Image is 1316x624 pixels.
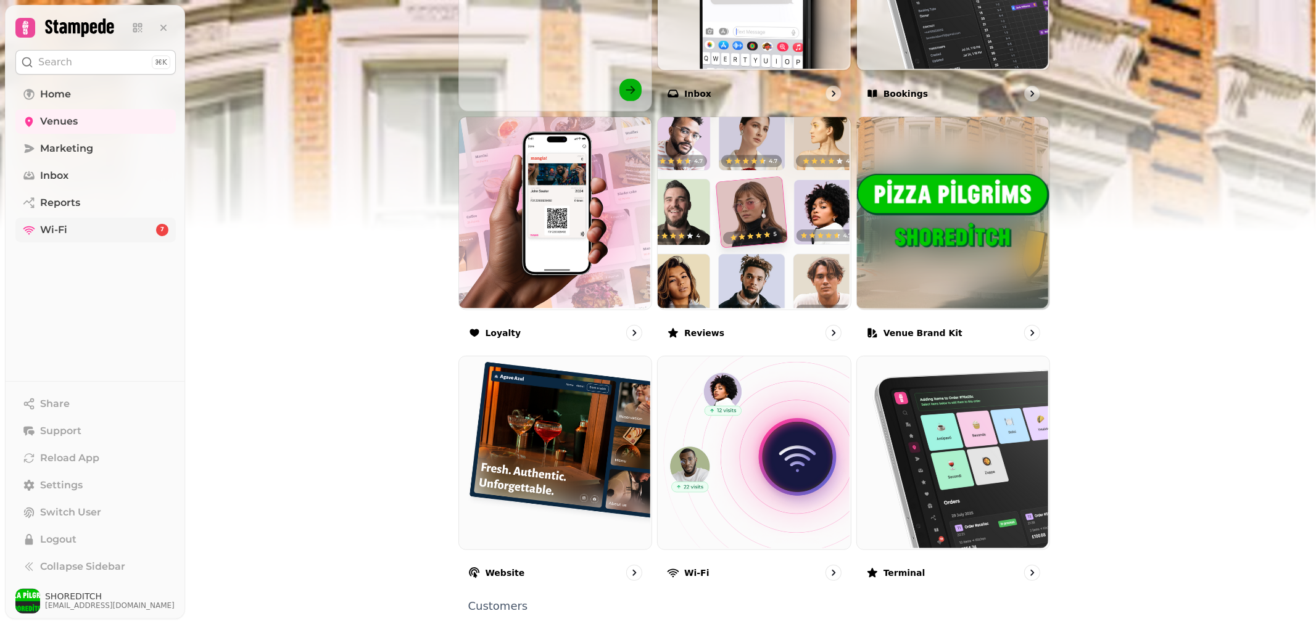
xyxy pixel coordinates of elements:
p: Inbox [684,88,711,100]
svg: go to [628,327,640,339]
span: Switch User [40,505,101,520]
button: User avatarSHOREDITCH[EMAIL_ADDRESS][DOMAIN_NAME] [15,589,176,614]
a: Settings [15,473,176,498]
p: Venue brand kit [884,327,962,339]
svg: go to [827,327,840,339]
img: User avatar [15,589,40,614]
span: Venues [40,114,78,129]
button: Collapse Sidebar [15,554,176,579]
span: Reload App [40,451,99,466]
img: Website [458,355,651,548]
a: Venue brand kitVenue brand kit [856,117,1051,351]
p: Loyalty [486,327,521,339]
span: Share [40,396,70,411]
a: TerminalTerminal [856,356,1051,591]
a: Reports [15,191,176,215]
p: Customers [468,601,1051,612]
p: Bookings [884,88,928,100]
button: Switch User [15,500,176,525]
img: Wi-Fi [656,355,850,548]
span: Reports [40,195,80,210]
a: Home [15,82,176,107]
p: Search [38,55,72,70]
button: Support [15,419,176,443]
img: Reviews [656,116,850,309]
img: Terminal [856,355,1049,548]
p: Wi-Fi [684,567,709,579]
a: Wi-FiWi-Fi [657,356,851,591]
a: WebsiteWebsite [458,356,653,591]
span: Settings [40,478,83,493]
a: Marketing [15,136,176,161]
svg: go to [1026,567,1038,579]
svg: go to [827,567,840,579]
span: Logout [40,532,77,547]
svg: go to [1026,327,1038,339]
a: LoyaltyLoyalty [458,117,653,351]
svg: go to [1026,88,1038,100]
p: Terminal [884,567,925,579]
p: Website [486,567,525,579]
img: Loyalty [458,116,651,309]
span: SHOREDITCH [45,592,175,601]
span: 7 [160,226,164,234]
button: Logout [15,527,176,552]
span: Wi-Fi [40,223,67,237]
span: Support [40,424,81,438]
button: Reload App [15,446,176,470]
span: Marketing [40,141,93,156]
a: Venues [15,109,176,134]
img: aHR0cHM6Ly9maWxlcy5zdGFtcGVkZS5haS9kOWFjOGJmNC0wOGQ5LTQyZDAtYWUzMS0yY2M4MDAyYjQ1NGMvbWVkaWEvN2ZlY... [857,117,1050,310]
span: Home [40,87,71,102]
button: Share [15,392,176,416]
p: Reviews [684,327,724,339]
button: Search⌘K [15,50,176,75]
svg: go to [628,567,640,579]
svg: go to [827,88,840,100]
span: Inbox [40,168,68,183]
span: [EMAIL_ADDRESS][DOMAIN_NAME] [45,601,175,610]
a: ReviewsReviews [657,117,851,351]
span: Collapse Sidebar [40,559,125,574]
div: ⌘K [152,55,170,69]
a: Inbox [15,163,176,188]
a: Wi-Fi7 [15,218,176,242]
